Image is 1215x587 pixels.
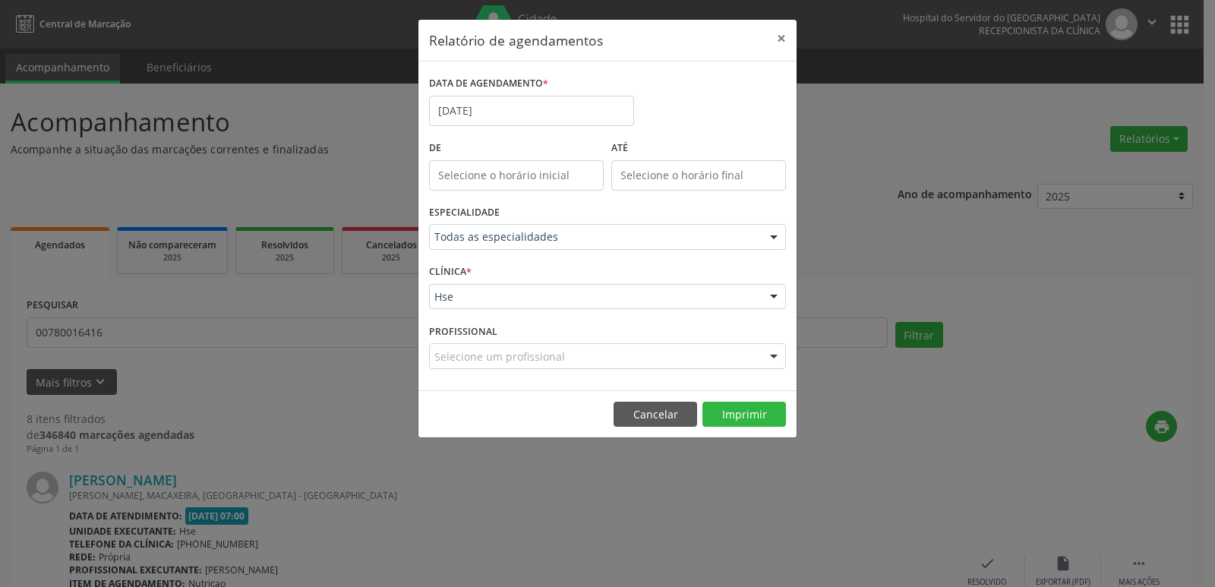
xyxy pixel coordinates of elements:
[429,201,500,225] label: ESPECIALIDADE
[429,260,472,284] label: CLÍNICA
[434,229,755,245] span: Todas as especialidades
[429,137,604,160] label: De
[766,20,797,57] button: Close
[611,137,786,160] label: ATÉ
[429,96,634,126] input: Selecione uma data ou intervalo
[429,72,548,96] label: DATA DE AGENDAMENTO
[434,289,755,305] span: Hse
[611,160,786,191] input: Selecione o horário final
[614,402,697,428] button: Cancelar
[434,349,565,365] span: Selecione um profissional
[429,30,603,50] h5: Relatório de agendamentos
[702,402,786,428] button: Imprimir
[429,320,497,343] label: PROFISSIONAL
[429,160,604,191] input: Selecione o horário inicial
